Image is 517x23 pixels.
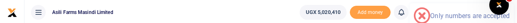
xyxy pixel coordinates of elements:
[350,6,391,19] li: Toup your wallet
[7,8,17,18] img: logo-small
[296,5,350,20] li: Wallet ballance
[49,9,117,16] span: Asili Farms Masindi Limited
[306,8,340,16] span: UGX 5,020,410
[300,5,347,20] a: UGX 5,020,410
[430,12,510,20] div: Only numbers are accepted
[7,9,17,15] a: logo-small logo-large logo-large
[350,6,391,19] span: Add money
[350,9,391,15] a: Add money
